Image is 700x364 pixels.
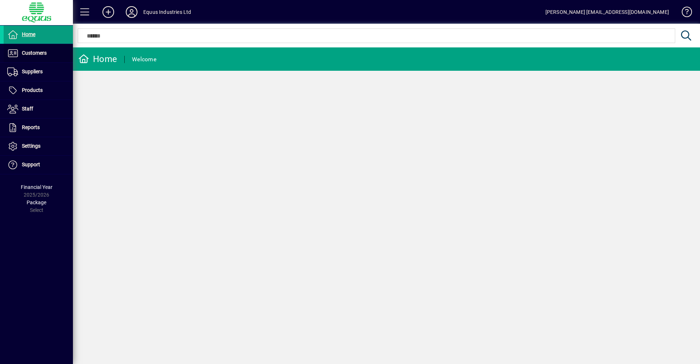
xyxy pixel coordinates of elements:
div: Home [78,53,117,65]
a: Support [4,156,73,174]
button: Profile [120,5,143,19]
span: Customers [22,50,47,56]
span: Package [27,200,46,205]
span: Support [22,162,40,167]
a: Products [4,81,73,100]
span: Settings [22,143,40,149]
span: Staff [22,106,33,112]
a: Settings [4,137,73,155]
span: Products [22,87,43,93]
a: Customers [4,44,73,62]
span: Suppliers [22,69,43,74]
button: Add [97,5,120,19]
div: Equus Industries Ltd [143,6,191,18]
a: Knowledge Base [676,1,691,25]
span: Financial Year [21,184,52,190]
span: Home [22,31,35,37]
a: Reports [4,119,73,137]
div: [PERSON_NAME] [EMAIL_ADDRESS][DOMAIN_NAME] [545,6,669,18]
div: Welcome [132,54,156,65]
a: Suppliers [4,63,73,81]
a: Staff [4,100,73,118]
span: Reports [22,124,40,130]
